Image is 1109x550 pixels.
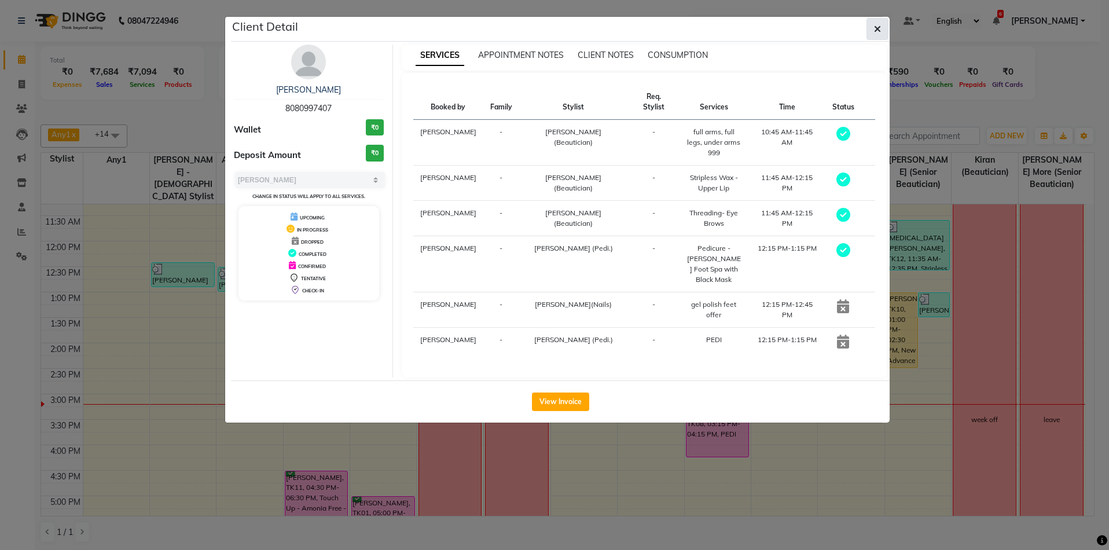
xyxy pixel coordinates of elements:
span: [PERSON_NAME] (Pedi.) [534,335,613,344]
div: PEDI [686,335,741,345]
span: Wallet [234,123,261,137]
span: CHECK-IN [302,288,324,294]
td: 11:45 AM-12:15 PM [748,201,825,236]
td: 12:15 PM-1:15 PM [748,236,825,292]
h3: ₹0 [366,119,384,136]
span: CONFIRMED [298,263,326,269]
td: - [483,201,519,236]
th: Req. Stylist [628,85,679,120]
span: [PERSON_NAME] (Beautician) [545,208,601,228]
h5: Client Detail [232,18,298,35]
button: View Invoice [532,393,589,411]
td: 10:45 AM-11:45 AM [748,120,825,166]
th: Services [679,85,748,120]
span: COMPLETED [299,251,326,257]
td: - [483,120,519,166]
span: CLIENT NOTES [578,50,634,60]
td: - [483,328,519,357]
span: SERVICES [416,45,464,66]
div: full arms, full legs, under arms 999 [686,127,741,158]
td: - [483,236,519,292]
td: 12:15 PM-12:45 PM [748,292,825,328]
td: - [628,236,679,292]
span: IN PROGRESS [297,227,328,233]
td: - [483,166,519,201]
td: 11:45 AM-12:15 PM [748,166,825,201]
small: Change in status will apply to all services. [252,193,365,199]
span: 8080997407 [285,103,332,113]
img: avatar [291,45,326,79]
td: - [628,292,679,328]
span: UPCOMING [300,215,325,221]
td: [PERSON_NAME] [413,236,483,292]
span: [PERSON_NAME] (Pedi.) [534,244,613,252]
td: [PERSON_NAME] [413,328,483,357]
div: gel polish feet offer [686,299,741,320]
th: Status [825,85,861,120]
td: 12:15 PM-1:15 PM [748,328,825,357]
span: [PERSON_NAME] (Beautician) [545,173,601,192]
th: Stylist [519,85,629,120]
td: [PERSON_NAME] [413,166,483,201]
div: Threading- Eye Brows [686,208,741,229]
span: [PERSON_NAME](Nails) [535,300,612,309]
th: Time [748,85,825,120]
td: [PERSON_NAME] [413,201,483,236]
span: TENTATIVE [301,276,326,281]
span: DROPPED [301,239,324,245]
th: Booked by [413,85,483,120]
td: [PERSON_NAME] [413,292,483,328]
td: [PERSON_NAME] [413,120,483,166]
a: [PERSON_NAME] [276,85,341,95]
span: [PERSON_NAME] (Beautician) [545,127,601,146]
div: Stripless Wax - Upper Lip [686,173,741,193]
span: Deposit Amount [234,149,301,162]
span: CONSUMPTION [648,50,708,60]
td: - [628,120,679,166]
td: - [628,328,679,357]
th: Family [483,85,519,120]
td: - [628,166,679,201]
td: - [483,292,519,328]
h3: ₹0 [366,145,384,162]
span: APPOINTMENT NOTES [478,50,564,60]
td: - [628,201,679,236]
div: Pedicure - [PERSON_NAME] Foot Spa with Black Mask [686,243,741,285]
